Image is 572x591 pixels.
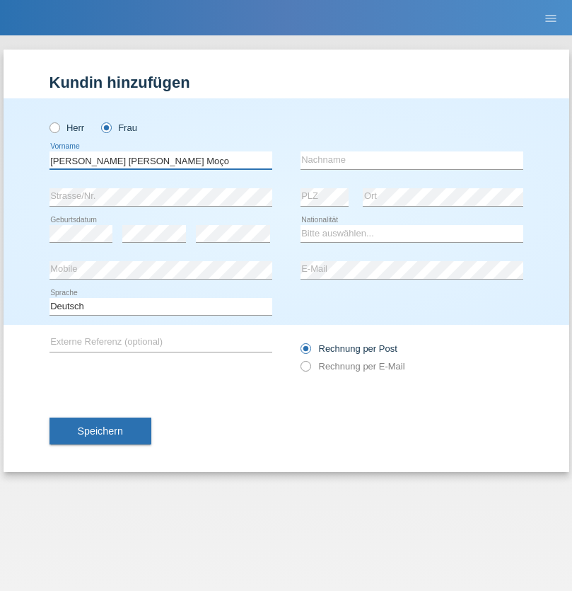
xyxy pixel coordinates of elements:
[544,11,558,25] i: menu
[49,418,151,444] button: Speichern
[78,425,123,437] span: Speichern
[537,13,565,22] a: menu
[49,74,523,91] h1: Kundin hinzufügen
[300,361,310,379] input: Rechnung per E-Mail
[49,122,59,132] input: Herr
[300,343,397,354] label: Rechnung per Post
[101,122,110,132] input: Frau
[101,122,137,133] label: Frau
[300,343,310,361] input: Rechnung per Post
[300,361,405,372] label: Rechnung per E-Mail
[49,122,85,133] label: Herr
